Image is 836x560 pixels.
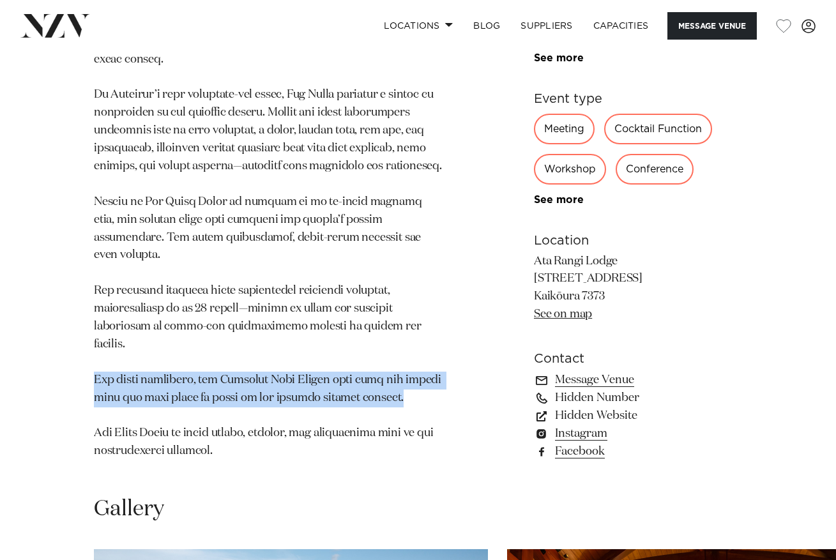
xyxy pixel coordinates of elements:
a: Locations [374,12,463,40]
div: Hidden Website [534,407,742,425]
div: Cocktail Function [604,114,712,144]
a: Facebook [534,443,742,460]
p: Loremips do si ametcons adip, Eli Seddo eiusmo temporin 745-utlabo etdol ma ali enimadmin, ven Qu... [94,15,443,460]
a: Instagram [534,425,742,443]
h6: Contact [534,349,742,368]
h6: Event type [534,89,742,109]
a: SUPPLIERS [510,12,582,40]
div: Conference [616,154,694,185]
h6: Location [534,231,742,250]
a: Capacities [583,12,659,40]
h2: Gallery [94,495,164,524]
div: Workshop [534,154,606,185]
img: nzv-logo.png [20,14,90,37]
a: See on map [534,308,592,320]
div: Meeting [534,114,595,144]
button: Message Venue [667,12,757,40]
a: BLOG [463,12,510,40]
div: Hidden Number [534,389,742,407]
p: Ata Rangi Lodge [STREET_ADDRESS] Kaikōura 7373 [534,253,742,324]
a: Message Venue [534,371,742,389]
